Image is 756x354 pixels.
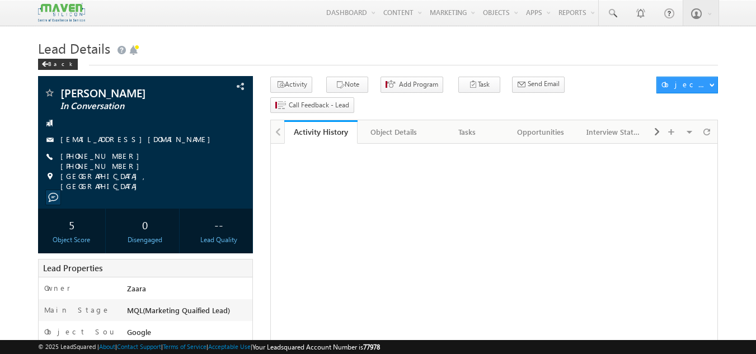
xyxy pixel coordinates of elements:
button: Add Program [381,77,443,93]
button: Activity [270,77,312,93]
span: Send Email [528,79,560,89]
label: Main Stage [44,305,110,315]
a: Object Details [358,120,431,144]
span: Add Program [399,79,438,89]
span: 77978 [363,343,380,351]
button: Task [458,77,500,93]
span: Lead Properties [43,262,102,273]
a: Interview Status [577,120,651,144]
div: Activity History [293,126,349,137]
span: Lead Details [38,39,110,57]
span: [GEOGRAPHIC_DATA], [GEOGRAPHIC_DATA] [60,171,234,191]
div: Object Details [367,125,421,139]
div: Interview Status [586,125,641,139]
div: MQL(Marketing Quaified Lead) [124,305,253,320]
span: © 2025 LeadSquared | | | | | [38,342,380,352]
a: Terms of Service [163,343,206,350]
div: Disengaged [114,235,176,245]
a: Acceptable Use [208,343,251,350]
button: Note [326,77,368,93]
a: [EMAIL_ADDRESS][DOMAIN_NAME] [60,134,216,144]
span: Your Leadsquared Account Number is [252,343,380,351]
button: Object Actions [656,77,718,93]
a: Tasks [431,120,504,144]
div: Opportunities [513,125,567,139]
span: Zaara [127,284,146,293]
img: Custom Logo [38,3,85,22]
div: Object Score [41,235,103,245]
a: Contact Support [117,343,161,350]
a: Opportunities [504,120,577,144]
a: Activity History [284,120,358,144]
span: Call Feedback - Lead [289,100,349,110]
span: [PHONE_NUMBER] [PHONE_NUMBER] [60,151,234,171]
button: Send Email [512,77,565,93]
button: Call Feedback - Lead [270,97,354,114]
span: [PERSON_NAME] [60,87,193,98]
div: Object Actions [661,79,709,89]
div: Tasks [440,125,494,139]
div: 5 [41,214,103,235]
div: 0 [114,214,176,235]
label: Object Source [44,327,116,347]
div: Lead Quality [187,235,250,245]
span: In Conversation [60,101,193,112]
a: Back [38,58,83,68]
div: Google [124,327,253,342]
div: Back [38,59,78,70]
label: Owner [44,283,71,293]
a: About [99,343,115,350]
div: -- [187,214,250,235]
